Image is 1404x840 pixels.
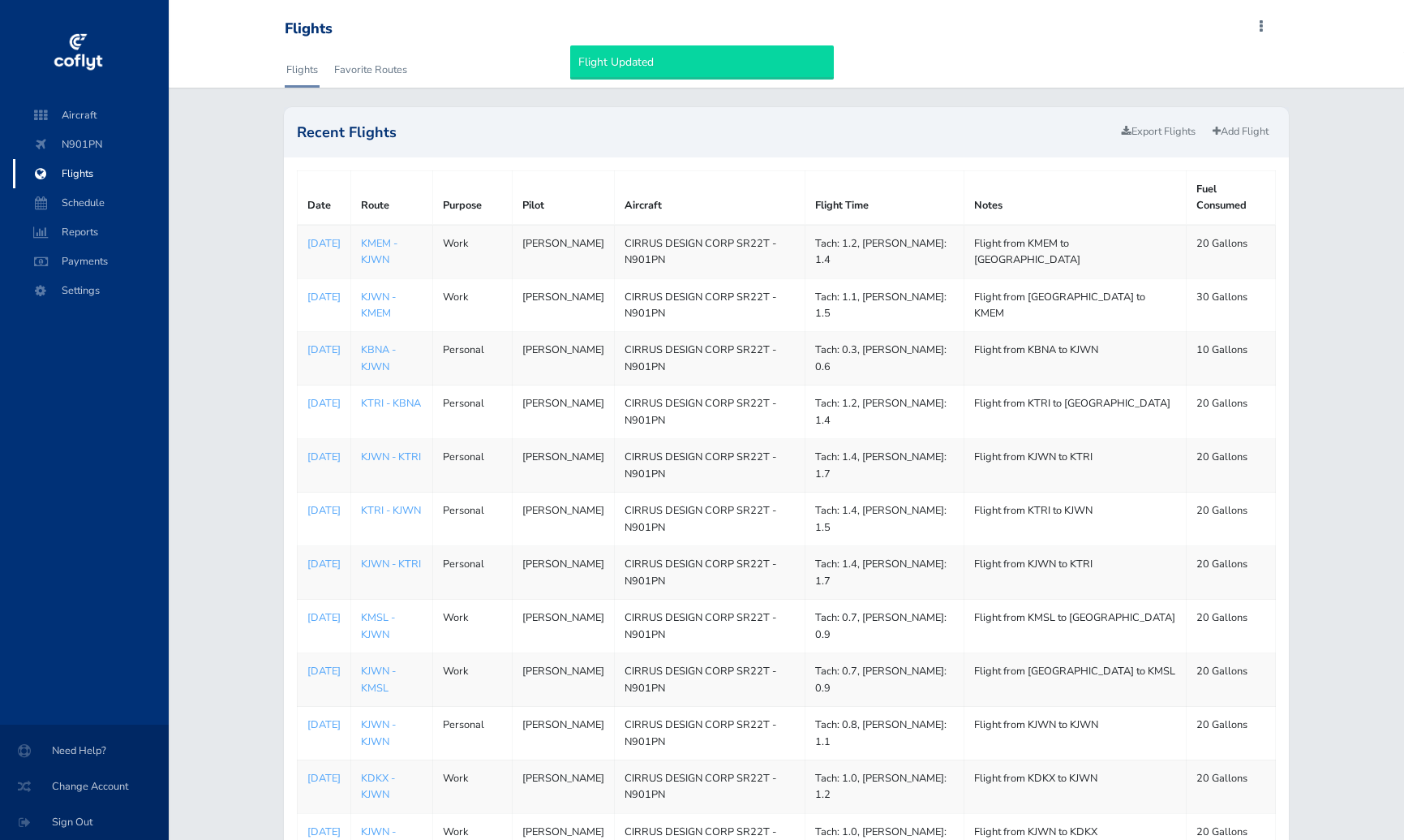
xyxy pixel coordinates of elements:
[964,332,1186,386] td: Flight from KBNA to KJWN
[513,600,615,653] td: [PERSON_NAME]
[805,170,964,224] th: Flight Time
[19,772,149,801] span: Change Account
[1186,225,1275,278] td: 20 Gallons
[361,290,396,321] a: KJWN - KMEM
[513,707,615,760] td: [PERSON_NAME]
[513,170,615,224] th: Pilot
[1186,600,1275,653] td: 20 Gallons
[1186,760,1275,813] td: 20 Gallons
[615,493,805,546] td: CIRRUS DESIGN CORP SR22T - N901PN
[513,386,615,439] td: [PERSON_NAME]
[433,278,513,332] td: Work
[805,600,964,653] td: Tach: 0.7, [PERSON_NAME]: 0.9
[307,556,341,572] a: [DATE]
[615,439,805,493] td: CIRRUS DESIGN CORP SR22T - N901PN
[964,225,1186,278] td: Flight from KMEM to [GEOGRAPHIC_DATA]
[433,600,513,653] td: Work
[307,342,341,358] a: [DATE]
[307,289,341,305] a: [DATE]
[285,52,320,88] a: Flights
[615,707,805,760] td: CIRRUS DESIGN CORP SR22T - N901PN
[433,225,513,278] td: Work
[361,664,396,695] a: KJWN - KMSL
[1205,120,1276,144] a: Add Flight
[297,170,350,224] th: Date
[307,770,341,786] a: [DATE]
[361,557,421,571] a: KJWN - KTRI
[307,824,341,840] a: [DATE]
[964,707,1186,760] td: Flight from KJWN to KJWN
[297,125,1114,140] h2: Recent Flights
[805,653,964,707] td: Tach: 0.7, [PERSON_NAME]: 0.9
[615,760,805,813] td: CIRRUS DESIGN CORP SR22T - N901PN
[19,736,149,765] span: Need Help?
[1186,707,1275,760] td: 20 Gallons
[615,278,805,332] td: CIRRUS DESIGN CORP SR22T - N901PN
[1114,120,1203,144] a: Export Flights
[1186,386,1275,439] td: 20 Gallons
[805,386,964,439] td: Tach: 1.2, [PERSON_NAME]: 1.4
[1186,493,1275,546] td: 20 Gallons
[1186,278,1275,332] td: 30 Gallons
[805,332,964,386] td: Tach: 0.3, [PERSON_NAME]: 0.6
[615,653,805,707] td: CIRRUS DESIGN CORP SR22T - N901PN
[361,717,396,748] a: KJWN - KJWN
[964,170,1186,224] th: Notes
[307,610,341,626] a: [DATE]
[1186,170,1275,224] th: Fuel Consumed
[513,653,615,707] td: [PERSON_NAME]
[615,332,805,386] td: CIRRUS DESIGN CORP SR22T - N901PN
[805,278,964,332] td: Tach: 1.1, [PERSON_NAME]: 1.5
[964,493,1186,546] td: Flight from KTRI to KJWN
[29,130,152,159] span: N901PN
[307,449,341,465] a: [DATE]
[805,493,964,546] td: Tach: 1.4, [PERSON_NAME]: 1.5
[361,450,421,464] a: KJWN - KTRI
[513,760,615,813] td: [PERSON_NAME]
[513,493,615,546] td: [PERSON_NAME]
[433,332,513,386] td: Personal
[19,808,149,837] span: Sign Out
[964,653,1186,707] td: Flight from [GEOGRAPHIC_DATA] to KMSL
[29,188,152,218] span: Schedule
[964,600,1186,653] td: Flight from KMSL to [GEOGRAPHIC_DATA]
[307,395,341,411] a: [DATE]
[513,546,615,600] td: [PERSON_NAME]
[1186,439,1275,493] td: 20 Gallons
[805,225,964,278] td: Tach: 1.2, [PERSON_NAME]: 1.4
[433,760,513,813] td: Work
[433,170,513,224] th: Purpose
[361,610,395,641] a: KMSL - KJWN
[513,332,615,386] td: [PERSON_NAME]
[805,546,964,600] td: Tach: 1.4, [PERSON_NAME]: 1.7
[307,717,341,733] a: [DATE]
[1186,653,1275,707] td: 20 Gallons
[51,28,105,77] img: coflyt logo
[513,278,615,332] td: [PERSON_NAME]
[805,707,964,760] td: Tach: 0.8, [PERSON_NAME]: 1.1
[615,600,805,653] td: CIRRUS DESIGN CORP SR22T - N901PN
[513,439,615,493] td: [PERSON_NAME]
[1186,332,1275,386] td: 10 Gallons
[570,45,834,80] div: Flight Updated
[361,396,421,411] a: KTRI - KBNA
[307,235,341,252] a: [DATE]
[307,502,341,519] a: [DATE]
[29,159,152,188] span: Flights
[433,493,513,546] td: Personal
[350,170,433,224] th: Route
[964,760,1186,813] td: Flight from KDKX to KJWN
[433,707,513,760] td: Personal
[307,663,341,679] p: [DATE]
[361,342,396,373] a: KBNA - KJWN
[615,225,805,278] td: CIRRUS DESIGN CORP SR22T - N901PN
[361,771,395,802] a: KDKX - KJWN
[29,276,152,305] span: Settings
